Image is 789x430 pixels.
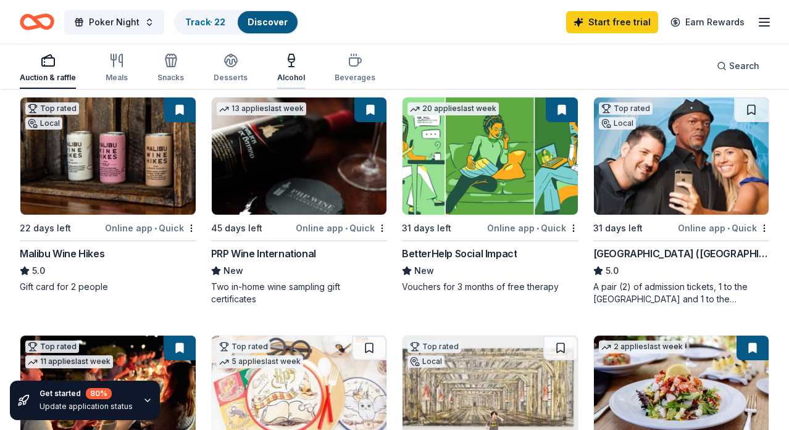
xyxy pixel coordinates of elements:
[212,97,387,215] img: Image for PRP Wine International
[106,73,128,83] div: Meals
[487,220,578,236] div: Online app Quick
[402,281,578,293] div: Vouchers for 3 months of free therapy
[174,10,299,35] button: Track· 22Discover
[20,97,196,215] img: Image for Malibu Wine Hikes
[20,246,104,261] div: Malibu Wine Hikes
[594,97,769,215] img: Image for Hollywood Wax Museum (Hollywood)
[403,97,578,215] img: Image for BetterHelp Social Impact
[106,48,128,89] button: Meals
[185,17,225,27] a: Track· 22
[217,355,303,368] div: 5 applies last week
[32,263,45,278] span: 5.0
[223,263,243,278] span: New
[25,117,62,130] div: Local
[64,10,164,35] button: Poker Night
[345,223,348,233] span: •
[25,341,79,353] div: Top rated
[678,220,769,236] div: Online app Quick
[40,388,133,399] div: Get started
[335,48,375,89] button: Beverages
[407,355,445,368] div: Local
[335,73,375,83] div: Beverages
[211,97,388,305] a: Image for PRP Wine International13 applieslast week45 days leftOnline app•QuickPRP Wine Internati...
[20,221,71,236] div: 22 days left
[707,54,769,78] button: Search
[217,102,306,115] div: 13 applies last week
[20,73,76,83] div: Auction & raffle
[217,341,270,353] div: Top rated
[211,221,262,236] div: 45 days left
[407,102,499,115] div: 20 applies last week
[20,48,76,89] button: Auction & raffle
[402,221,451,236] div: 31 days left
[25,102,79,115] div: Top rated
[214,48,248,89] button: Desserts
[402,97,578,293] a: Image for BetterHelp Social Impact20 applieslast week31 days leftOnline app•QuickBetterHelp Socia...
[211,281,388,305] div: Two in-home wine sampling gift certificates
[599,117,636,130] div: Local
[593,97,770,305] a: Image for Hollywood Wax Museum (Hollywood)Top ratedLocal31 days leftOnline app•Quick[GEOGRAPHIC_D...
[593,281,770,305] div: A pair (2) of admission tickets, 1 to the [GEOGRAPHIC_DATA] and 1 to the [GEOGRAPHIC_DATA]
[599,102,653,115] div: Top rated
[407,341,461,353] div: Top rated
[211,246,316,261] div: PRP Wine International
[105,220,196,236] div: Online app Quick
[154,223,157,233] span: •
[277,48,305,89] button: Alcohol
[599,341,685,354] div: 2 applies last week
[296,220,387,236] div: Online app Quick
[414,263,434,278] span: New
[25,355,113,368] div: 11 applies last week
[729,59,759,73] span: Search
[157,73,184,83] div: Snacks
[536,223,539,233] span: •
[157,48,184,89] button: Snacks
[89,15,140,30] span: Poker Night
[214,73,248,83] div: Desserts
[20,281,196,293] div: Gift card for 2 people
[277,73,305,83] div: Alcohol
[566,11,658,33] a: Start free trial
[663,11,752,33] a: Earn Rewards
[402,246,517,261] div: BetterHelp Social Impact
[606,263,619,278] span: 5.0
[727,223,730,233] span: •
[20,97,196,293] a: Image for Malibu Wine HikesTop ratedLocal22 days leftOnline app•QuickMalibu Wine Hikes5.0Gift car...
[593,221,643,236] div: 31 days left
[248,17,288,27] a: Discover
[86,388,112,399] div: 80 %
[20,7,54,36] a: Home
[593,246,770,261] div: [GEOGRAPHIC_DATA] ([GEOGRAPHIC_DATA])
[40,402,133,411] div: Update application status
